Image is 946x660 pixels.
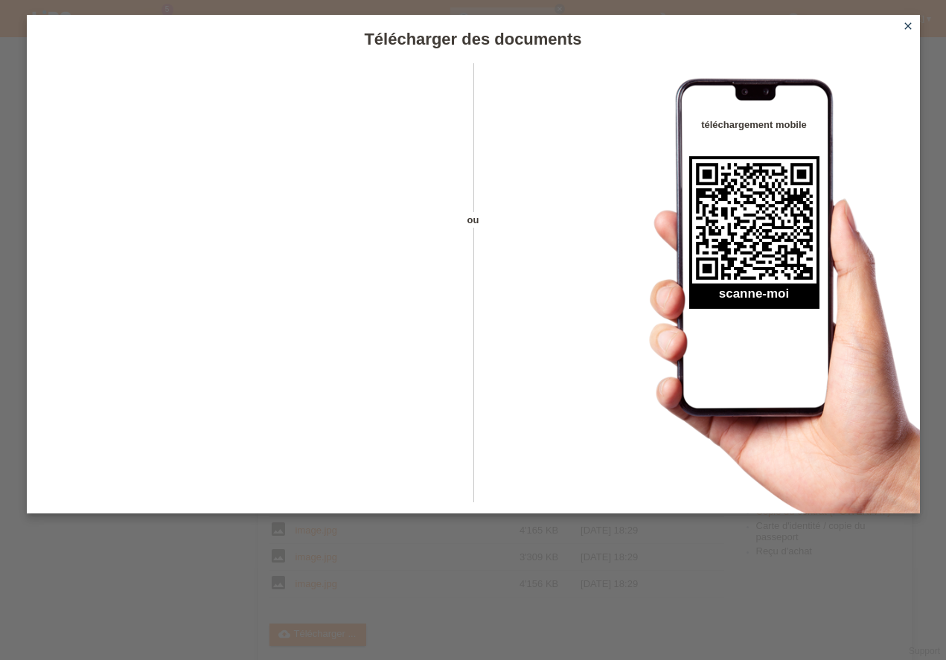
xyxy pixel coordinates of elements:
i: close [902,20,914,32]
iframe: Upload [49,100,447,472]
h1: Télécharger des documents [27,30,920,48]
a: close [898,19,918,36]
h4: téléchargement mobile [689,119,819,130]
span: ou [447,212,499,228]
h2: scanne-moi [689,286,819,309]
